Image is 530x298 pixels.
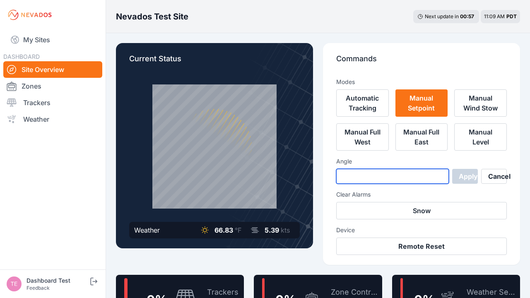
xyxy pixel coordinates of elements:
[134,225,160,235] div: Weather
[395,123,448,151] button: Manual Full East
[26,285,50,291] a: Feedback
[336,53,507,71] p: Commands
[484,13,505,19] span: 11:09 AM
[336,226,507,234] h3: Device
[3,94,102,111] a: Trackers
[425,13,459,19] span: Next update in
[454,89,507,117] button: Manual Wind Stow
[336,202,507,219] button: Snow
[116,11,188,22] h3: Nevados Test Site
[452,169,478,184] button: Apply
[265,226,279,234] span: 5.39
[395,89,448,117] button: Manual Setpoint
[281,226,290,234] span: kts
[129,53,300,71] p: Current Status
[3,53,40,60] span: DASHBOARD
[214,226,233,234] span: 66.83
[116,6,188,27] nav: Breadcrumb
[26,276,89,285] div: Dashboard Test
[207,286,238,298] div: Trackers
[235,226,241,234] span: °F
[336,238,507,255] button: Remote Reset
[7,276,22,291] img: Dashboard Test
[481,169,507,184] button: Cancel
[336,78,355,86] h3: Modes
[3,78,102,94] a: Zones
[3,111,102,127] a: Weather
[336,190,507,199] h3: Clear Alarms
[7,8,53,22] img: Nevados
[331,286,378,298] div: Zone Controllers
[336,157,507,166] h3: Angle
[336,123,389,151] button: Manual Full West
[3,61,102,78] a: Site Overview
[460,13,475,20] div: 00 : 57
[454,123,507,151] button: Manual Level
[467,286,517,298] div: Weather Sensors
[506,13,517,19] span: PDT
[336,89,389,117] button: Automatic Tracking
[3,30,102,50] a: My Sites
